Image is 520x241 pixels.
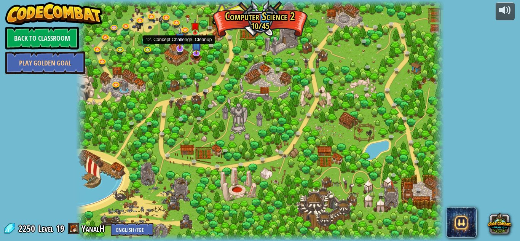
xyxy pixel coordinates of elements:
[496,2,515,20] button: Adjust volume
[5,51,85,74] a: Play Golden Goal
[81,222,107,235] a: YanalH
[5,27,79,49] a: Back to Classroom
[5,2,103,25] img: CodeCombat - Learn how to code by playing a game
[56,222,64,235] span: 19
[191,19,199,34] img: level-banner-unstarted.png
[18,222,37,235] span: 2250
[191,37,201,54] img: level-banner-unstarted-subscriber.png
[175,27,185,49] img: level-banner-unstarted-subscriber.png
[38,222,53,235] span: Level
